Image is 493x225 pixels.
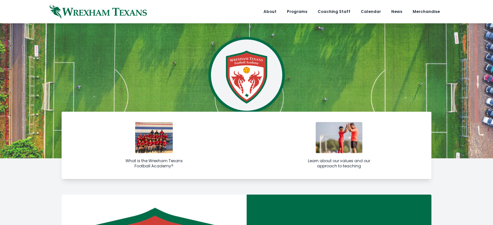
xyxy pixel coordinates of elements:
div: What is the Wrexham Texans Football Academy? [123,158,185,169]
a: Learn about our values and our approach to teaching [247,112,431,179]
img: with-player.jpg [316,122,362,153]
div: Learn about our values and our approach to teaching [308,158,370,169]
a: What is the Wrexham Texans Football Academy? [62,112,246,179]
img: img_6398-1731961969.jpg [135,122,173,153]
